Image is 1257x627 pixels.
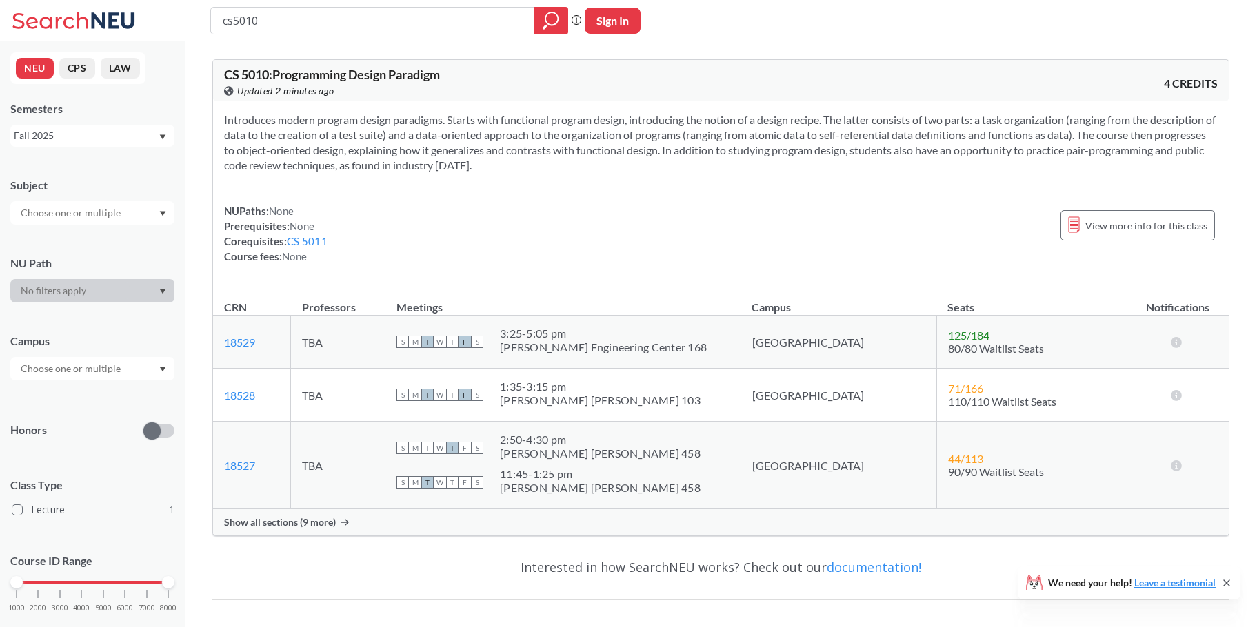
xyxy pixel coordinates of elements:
[287,235,328,247] a: CS 5011
[12,501,174,519] label: Lecture
[14,128,158,143] div: Fall 2025
[434,389,446,401] span: W
[10,477,174,493] span: Class Type
[543,11,559,30] svg: magnifying glass
[117,604,133,612] span: 6000
[221,9,524,32] input: Class, professor, course number, "phrase"
[1048,578,1216,588] span: We need your help!
[139,604,155,612] span: 7000
[421,336,434,348] span: T
[409,336,421,348] span: M
[224,459,255,472] a: 18527
[741,316,936,369] td: [GEOGRAPHIC_DATA]
[471,442,483,454] span: S
[269,205,294,217] span: None
[73,604,90,612] span: 4000
[52,604,68,612] span: 3000
[585,8,641,34] button: Sign In
[10,553,174,569] p: Course ID Range
[10,201,174,225] div: Dropdown arrow
[421,389,434,401] span: T
[16,58,54,79] button: NEU
[948,382,983,395] span: 71 / 166
[159,289,166,294] svg: Dropdown arrow
[10,333,174,349] div: Campus
[500,433,701,446] div: 2:50 - 4:30 pm
[160,604,177,612] span: 8000
[14,205,130,221] input: Choose one or multiple
[10,178,174,193] div: Subject
[936,286,1127,316] th: Seats
[741,422,936,509] td: [GEOGRAPHIC_DATA]
[500,481,701,495] div: [PERSON_NAME] [PERSON_NAME] 458
[159,211,166,216] svg: Dropdown arrow
[948,329,989,342] span: 125 / 184
[291,316,385,369] td: TBA
[291,369,385,422] td: TBA
[10,279,174,302] div: Dropdown arrow
[101,58,140,79] button: LAW
[290,220,314,232] span: None
[446,336,459,348] span: T
[409,476,421,489] span: M
[213,509,1229,535] div: Show all sections (9 more)
[1164,76,1218,91] span: 4 CREDITS
[459,442,471,454] span: F
[224,67,440,82] span: CS 5010 : Programming Design Paradigm
[291,422,385,509] td: TBA
[434,442,446,454] span: W
[421,442,434,454] span: T
[534,7,568,34] div: magnifying glass
[159,367,166,372] svg: Dropdown arrow
[948,452,983,465] span: 44 / 113
[459,476,471,489] span: F
[224,300,247,315] div: CRN
[421,476,434,489] span: T
[10,125,174,147] div: Fall 2025Dropdown arrow
[948,395,1056,408] span: 110/110 Waitlist Seats
[169,502,174,517] span: 1
[500,327,707,340] div: 3:25 - 5:05 pm
[30,604,46,612] span: 2000
[224,389,255,402] a: 18528
[159,134,166,140] svg: Dropdown arrow
[396,442,409,454] span: S
[396,476,409,489] span: S
[446,442,459,454] span: T
[396,389,409,401] span: S
[59,58,95,79] button: CPS
[212,547,1229,587] div: Interested in how SearchNEU works? Check out our
[434,476,446,489] span: W
[741,286,936,316] th: Campus
[282,250,307,263] span: None
[291,286,385,316] th: Professors
[8,604,25,612] span: 1000
[459,389,471,401] span: F
[224,203,328,264] div: NUPaths: Prerequisites: Corequisites: Course fees:
[446,389,459,401] span: T
[95,604,112,612] span: 5000
[446,476,459,489] span: T
[471,336,483,348] span: S
[10,422,47,438] p: Honors
[948,465,1044,478] span: 90/90 Waitlist Seats
[459,336,471,348] span: F
[471,476,483,489] span: S
[10,357,174,380] div: Dropdown arrow
[500,380,701,393] div: 1:35 - 3:15 pm
[237,83,334,99] span: Updated 2 minutes ago
[224,336,255,349] a: 18529
[224,516,336,528] span: Show all sections (9 more)
[14,360,130,377] input: Choose one or multiple
[409,389,421,401] span: M
[396,336,409,348] span: S
[434,336,446,348] span: W
[827,559,921,575] a: documentation!
[500,393,701,407] div: [PERSON_NAME] [PERSON_NAME] 103
[948,342,1044,355] span: 80/80 Waitlist Seats
[1134,577,1216,588] a: Leave a testimonial
[500,446,701,460] div: [PERSON_NAME] [PERSON_NAME] 458
[500,340,707,354] div: [PERSON_NAME] Engineering Center 168
[741,369,936,422] td: [GEOGRAPHIC_DATA]
[500,467,701,481] div: 11:45 - 1:25 pm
